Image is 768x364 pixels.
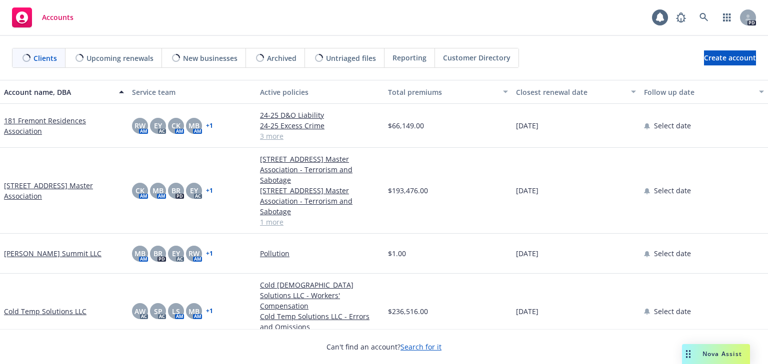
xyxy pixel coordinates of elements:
span: Can't find an account? [326,342,441,352]
span: $193,476.00 [388,185,428,196]
span: Reporting [392,52,426,63]
a: Report a Bug [671,7,691,27]
a: + 1 [206,308,213,314]
span: Archived [267,53,296,63]
a: + 1 [206,123,213,129]
a: Search [694,7,714,27]
a: Cold Temp Solutions LLC [4,306,86,317]
span: [DATE] [516,306,538,317]
a: Accounts [8,3,77,31]
span: AW [134,306,145,317]
button: Nova Assist [682,344,750,364]
span: [DATE] [516,185,538,196]
span: RW [188,248,199,259]
button: Total premiums [384,80,512,104]
a: [STREET_ADDRESS] Master Association - Terrorism and Sabotage [260,185,380,217]
span: MB [188,306,199,317]
span: CK [135,185,144,196]
span: SP [154,306,162,317]
button: Service team [128,80,256,104]
span: [DATE] [516,120,538,131]
span: Untriaged files [326,53,376,63]
span: $236,516.00 [388,306,428,317]
div: Follow up date [644,87,753,97]
span: Nova Assist [702,350,742,358]
span: New businesses [183,53,237,63]
a: Create account [704,50,756,65]
a: Pollution [260,248,380,259]
a: + 1 [206,251,213,257]
span: Upcoming renewals [86,53,153,63]
span: MB [188,120,199,131]
a: 1 more [260,217,380,227]
div: Account name, DBA [4,87,113,97]
a: + 1 [206,188,213,194]
div: Active policies [260,87,380,97]
button: Closest renewal date [512,80,640,104]
a: [PERSON_NAME] Summit LLC [4,248,101,259]
button: Active policies [256,80,384,104]
span: BR [153,248,162,259]
span: Customer Directory [443,52,510,63]
span: MB [134,248,145,259]
span: [DATE] [516,248,538,259]
span: BR [171,185,180,196]
span: Select date [654,185,691,196]
a: Switch app [717,7,737,27]
div: Drag to move [682,344,694,364]
a: [STREET_ADDRESS] Master Association - Terrorism and Sabotage [260,154,380,185]
span: EY [154,120,162,131]
span: Select date [654,120,691,131]
span: $1.00 [388,248,406,259]
span: Select date [654,248,691,259]
a: Cold [DEMOGRAPHIC_DATA] Solutions LLC - Workers' Compensation [260,280,380,311]
a: 24-25 D&O Liability [260,110,380,120]
span: RW [134,120,145,131]
a: 3 more [260,131,380,141]
span: $66,149.00 [388,120,424,131]
span: MB [152,185,163,196]
span: EY [172,248,180,259]
span: LS [172,306,180,317]
a: 24-25 Excess Crime [260,120,380,131]
button: Follow up date [640,80,768,104]
a: 181 Fremont Residences Association [4,115,124,136]
div: Service team [132,87,252,97]
a: Cold Temp Solutions LLC - Errors and Omissions [260,311,380,332]
div: Closest renewal date [516,87,625,97]
span: CK [171,120,180,131]
span: Select date [654,306,691,317]
span: Accounts [42,13,73,21]
a: Search for it [400,342,441,352]
span: Clients [33,53,57,63]
a: [STREET_ADDRESS] Master Association [4,180,124,201]
span: Create account [704,48,756,67]
div: Total premiums [388,87,497,97]
span: EY [190,185,198,196]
